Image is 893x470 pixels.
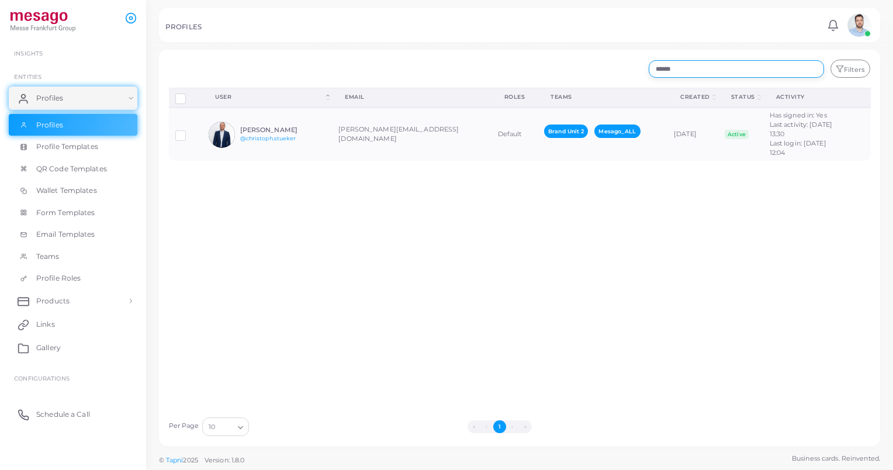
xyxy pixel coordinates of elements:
[36,164,107,174] span: QR Code Templates
[504,93,525,101] div: Roles
[9,179,137,202] a: Wallet Templates
[9,336,137,360] a: Gallery
[165,23,202,31] h5: PROFILES
[36,93,63,103] span: Profiles
[169,88,203,107] th: Row-selection
[9,313,137,336] a: Links
[9,114,137,136] a: Profiles
[166,456,184,464] a: Tapni
[830,60,870,78] button: Filters
[9,158,137,180] a: QR Code Templates
[240,135,296,141] a: @christoph.stueker
[725,130,749,139] span: Active
[215,93,324,101] div: User
[844,88,870,107] th: Action
[9,136,137,158] a: Profile Templates
[770,120,832,138] span: Last activity: [DATE] 13:30
[36,409,90,420] span: Schedule a Call
[544,125,588,138] span: Brand Unit 2
[9,246,137,268] a: Teams
[14,73,41,80] span: ENTITIES
[9,87,137,110] a: Profiles
[36,319,55,330] span: Links
[731,93,755,101] div: Status
[9,223,137,246] a: Email Templates
[770,111,827,119] span: Has signed in: Yes
[216,421,233,434] input: Search for option
[594,125,640,138] span: Mesago_ALL
[240,126,326,134] h6: [PERSON_NAME]
[169,421,199,431] label: Per Page
[9,202,137,224] a: Form Templates
[9,289,137,313] a: Products
[847,13,871,37] img: avatar
[332,108,491,161] td: [PERSON_NAME][EMAIL_ADDRESS][DOMAIN_NAME]
[36,343,61,353] span: Gallery
[209,122,235,148] img: avatar
[345,93,478,101] div: Email
[209,421,215,434] span: 10
[36,185,97,196] span: Wallet Templates
[493,420,506,433] button: Go to page 1
[36,251,60,262] span: Teams
[667,108,718,161] td: [DATE]
[14,50,43,57] span: INSIGHTS
[792,454,880,464] span: Business cards. Reinvented.
[776,93,832,101] div: activity
[36,208,95,218] span: Form Templates
[36,296,70,306] span: Products
[11,11,75,33] img: logo
[202,417,249,436] div: Search for option
[36,273,81,284] span: Profile Roles
[183,455,198,465] span: 2025
[14,375,70,382] span: Configurations
[159,455,244,465] span: ©
[36,120,63,130] span: Profiles
[551,93,655,101] div: Teams
[770,139,826,157] span: Last login: [DATE] 12:04
[36,229,95,240] span: Email Templates
[680,93,710,101] div: Created
[9,403,137,426] a: Schedule a Call
[205,456,245,464] span: Version: 1.8.0
[36,141,98,152] span: Profile Templates
[844,13,874,37] a: avatar
[9,267,137,289] a: Profile Roles
[492,108,538,161] td: Default
[252,420,746,433] ul: Pagination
